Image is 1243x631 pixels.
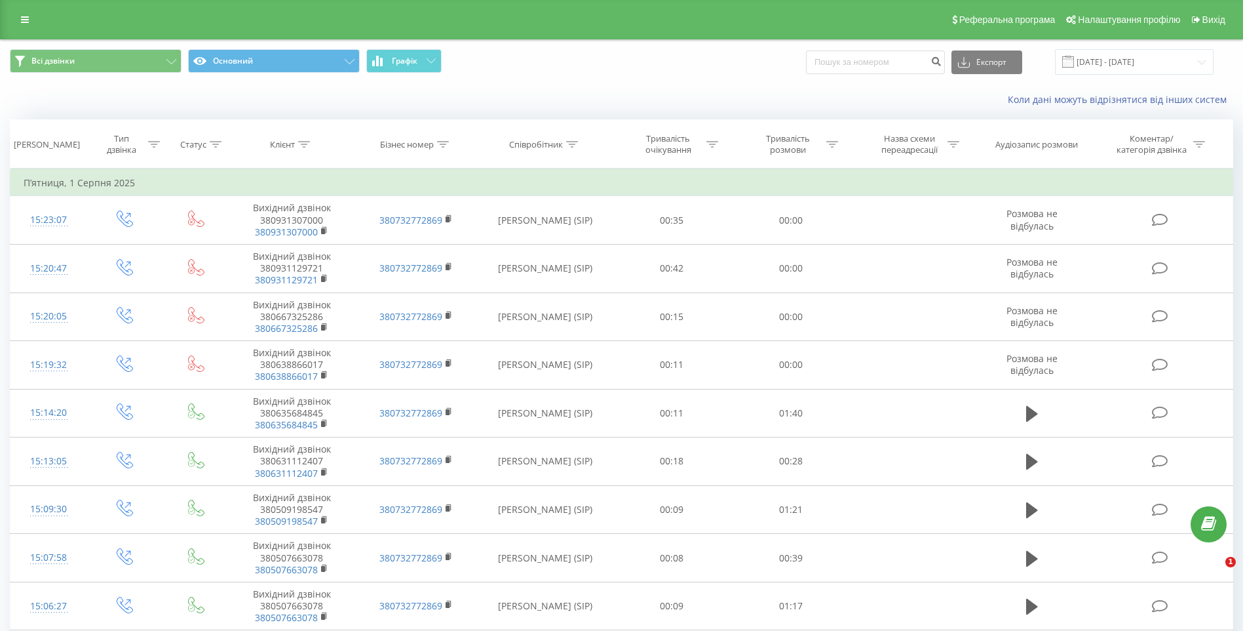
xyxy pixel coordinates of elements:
td: [PERSON_NAME] (SIP) [478,196,612,245]
a: 380931129721 [255,274,318,286]
div: 15:14:20 [24,400,73,426]
div: Назва схеми переадресації [874,133,944,155]
div: 15:20:05 [24,304,73,329]
div: 15:23:07 [24,207,73,233]
td: [PERSON_NAME] (SIP) [478,389,612,438]
a: 380732772869 [379,214,442,226]
a: 380732772869 [379,503,442,516]
a: 380507663078 [255,611,318,624]
div: [PERSON_NAME] [14,139,80,150]
td: 00:15 [612,293,731,341]
td: П’ятниця, 1 Серпня 2025 [10,170,1233,196]
td: 01:40 [731,389,851,438]
span: Вихід [1202,14,1225,25]
iframe: Intercom live chat [1198,557,1230,588]
a: 380732772869 [379,262,442,274]
td: 00:28 [731,438,851,486]
td: [PERSON_NAME] (SIP) [478,244,612,293]
button: Всі дзвінки [10,49,182,73]
td: 00:09 [612,582,731,630]
span: Всі дзвінки [31,56,75,66]
div: Тип дзвінка [98,133,145,155]
td: Вихідний дзвінок 380931129721 [230,244,354,293]
a: 380732772869 [379,407,442,419]
div: Коментар/категорія дзвінка [1113,133,1190,155]
td: 00:00 [731,293,851,341]
td: Вихідний дзвінок 380509198547 [230,485,354,534]
td: 00:35 [612,196,731,245]
td: [PERSON_NAME] (SIP) [478,293,612,341]
td: 00:00 [731,341,851,390]
div: 15:09:30 [24,497,73,522]
td: 00:00 [731,244,851,293]
span: Розмова не відбулась [1006,256,1058,280]
div: 15:20:47 [24,256,73,281]
button: Основний [188,49,360,73]
button: Експорт [951,51,1022,74]
div: Аудіозапис розмови [995,139,1078,150]
a: 380732772869 [379,552,442,564]
span: Розмова не відбулась [1006,304,1058,329]
td: Вихідний дзвінок 380931307000 [230,196,354,245]
td: 01:17 [731,582,851,630]
a: Коли дані можуть відрізнятися вiд інших систем [1008,93,1233,106]
a: 380509198547 [255,515,318,527]
div: 15:06:27 [24,594,73,619]
td: [PERSON_NAME] (SIP) [478,485,612,534]
a: 380635684845 [255,418,318,431]
span: Налаштування профілю [1078,14,1180,25]
a: 380507663078 [255,563,318,576]
a: 380931307000 [255,226,318,238]
td: 00:11 [612,389,731,438]
span: 1 [1225,557,1236,567]
td: 00:42 [612,244,731,293]
div: Бізнес номер [380,139,434,150]
input: Пошук за номером [806,51,945,74]
div: Співробітник [509,139,563,150]
td: [PERSON_NAME] (SIP) [478,582,612,630]
td: Вихідний дзвінок 380507663078 [230,534,354,582]
a: 380631112407 [255,467,318,479]
td: 01:21 [731,485,851,534]
td: Вихідний дзвінок 380507663078 [230,582,354,630]
td: 00:18 [612,438,731,486]
span: Розмова не відбулась [1006,352,1058,377]
td: Вихідний дзвінок 380667325286 [230,293,354,341]
div: Тривалість очікування [633,133,703,155]
td: Вихідний дзвінок 380638866017 [230,341,354,390]
div: Статус [180,139,206,150]
div: Тривалість розмови [753,133,823,155]
a: 380638866017 [255,370,318,382]
td: Вихідний дзвінок 380635684845 [230,389,354,438]
a: 380732772869 [379,310,442,323]
a: 380732772869 [379,600,442,612]
td: 00:08 [612,534,731,582]
td: 00:09 [612,485,731,534]
a: 380732772869 [379,358,442,371]
span: Розмова не відбулась [1006,207,1058,232]
a: 380732772869 [379,455,442,467]
td: 00:39 [731,534,851,582]
a: 380667325286 [255,322,318,335]
span: Реферальна програма [959,14,1056,25]
div: Клієнт [270,139,295,150]
td: [PERSON_NAME] (SIP) [478,438,612,486]
div: 15:13:05 [24,449,73,474]
span: Графік [392,56,417,66]
td: Вихідний дзвінок 380631112407 [230,438,354,486]
td: 00:00 [731,196,851,245]
td: [PERSON_NAME] (SIP) [478,341,612,390]
td: 00:11 [612,341,731,390]
div: 15:07:58 [24,545,73,571]
button: Графік [366,49,442,73]
div: 15:19:32 [24,352,73,378]
td: [PERSON_NAME] (SIP) [478,534,612,582]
